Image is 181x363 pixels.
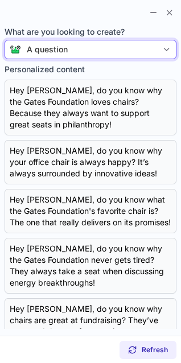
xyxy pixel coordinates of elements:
div: Hey [PERSON_NAME], do you know why the Gates Foundation loves chairs? Because they always want to... [10,85,171,130]
div: Hey [PERSON_NAME], do you know what the Gates Foundation's favorite chair is? The one that really... [10,194,171,228]
div: Hey [PERSON_NAME], do you know why chairs are great at fundraising? They’ve mastered the art of s... [10,303,171,349]
img: Connie from ContactOut [5,45,21,54]
button: Refresh [120,341,176,359]
span: Refresh [142,345,168,354]
div: Hey [PERSON_NAME], do you know why the Gates Foundation never gets tired? They always take a seat... [10,243,171,288]
div: A question [27,44,68,55]
label: Personalized content [5,64,176,75]
div: Hey [PERSON_NAME], do you know why your office chair is always happy? It’s always surrounded by i... [10,145,171,179]
span: What are you looking to create? [5,26,176,38]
